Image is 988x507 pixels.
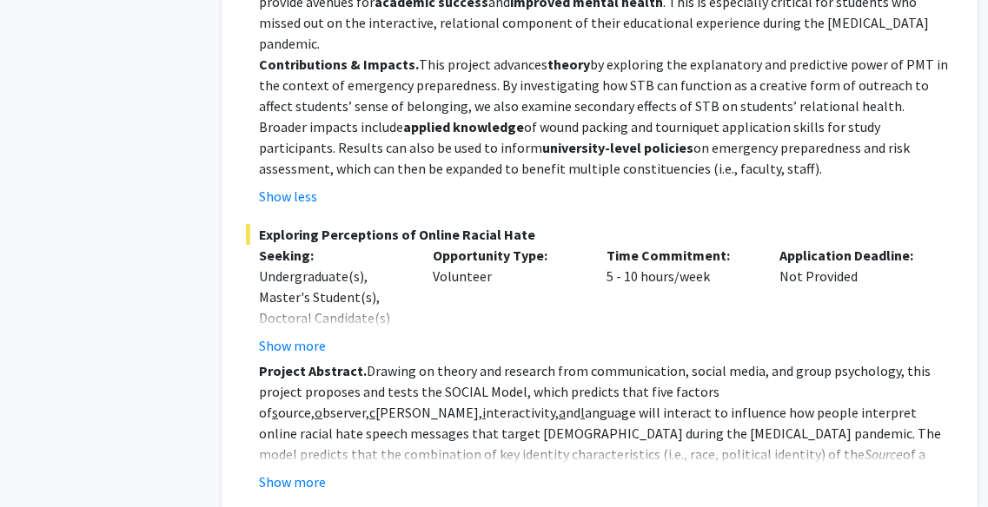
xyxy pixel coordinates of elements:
[580,404,585,421] u: l
[369,404,375,421] u: c
[259,186,317,207] button: Show less
[272,404,278,421] u: s
[259,335,326,356] button: Show more
[482,404,486,421] u: i
[259,56,419,73] strong: Contributions & Impacts.
[259,245,407,266] p: Seeking:
[403,118,524,135] strong: applied knowledge
[547,56,590,73] strong: theory
[259,362,367,379] strong: Project Abstract.
[433,245,580,266] p: Opportunity Type:
[246,224,953,245] span: Exploring Perceptions of Online Racial Hate
[315,404,322,421] u: o
[607,245,754,266] p: Time Commitment:
[542,139,693,156] strong: university-level policies
[13,429,74,494] iframe: Chat
[865,445,903,463] em: Source
[593,245,767,356] div: 5 - 10 hours/week
[559,404,566,421] u: a
[779,245,927,266] p: Application Deadline:
[259,54,953,179] p: This project advances by exploring the explanatory and predictive power of PMT in the context of ...
[259,471,326,492] button: Show more
[259,266,407,370] div: Undergraduate(s), Master's Student(s), Doctoral Candidate(s) (PhD, MD, DMD, PharmD, etc.), Faculty
[766,245,940,356] div: Not Provided
[420,245,593,356] div: Volunteer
